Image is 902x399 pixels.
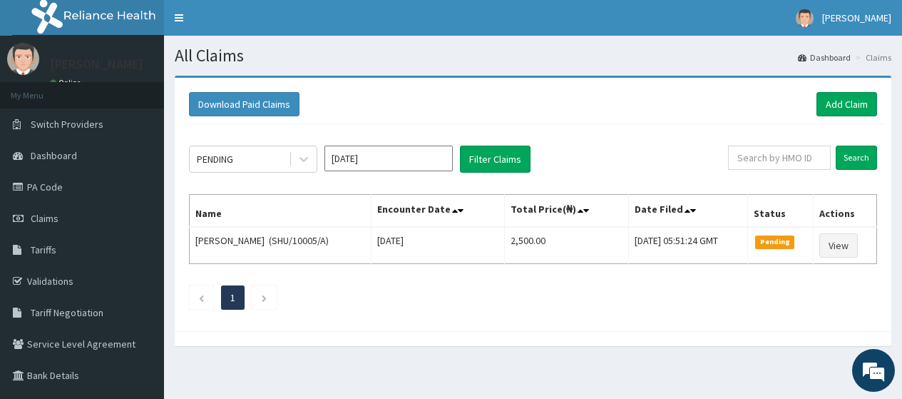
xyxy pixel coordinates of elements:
[190,195,371,228] th: Name
[7,43,39,75] img: User Image
[31,118,103,131] span: Switch Providers
[197,152,233,166] div: PENDING
[836,146,877,170] input: Search
[371,195,504,228] th: Encounter Date
[190,227,371,264] td: [PERSON_NAME] (SHU/10005/A)
[198,291,205,304] a: Previous page
[852,51,891,64] li: Claims
[748,195,814,228] th: Status
[31,306,103,319] span: Tariff Negotiation
[175,46,891,65] h1: All Claims
[371,227,504,264] td: [DATE]
[814,195,877,228] th: Actions
[728,146,831,170] input: Search by HMO ID
[816,92,877,116] a: Add Claim
[628,227,747,264] td: [DATE] 05:51:24 GMT
[50,58,143,71] p: [PERSON_NAME]
[798,51,851,64] a: Dashboard
[755,236,794,248] span: Pending
[505,227,629,264] td: 2,500.00
[460,146,531,173] button: Filter Claims
[261,291,267,304] a: Next page
[819,233,858,258] a: View
[31,149,77,162] span: Dashboard
[822,11,891,24] span: [PERSON_NAME]
[50,78,84,88] a: Online
[230,291,235,304] a: Page 1 is your current page
[189,92,299,116] button: Download Paid Claims
[324,146,453,171] input: Select Month and Year
[31,212,58,225] span: Claims
[505,195,629,228] th: Total Price(₦)
[31,243,56,256] span: Tariffs
[628,195,747,228] th: Date Filed
[796,9,814,27] img: User Image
